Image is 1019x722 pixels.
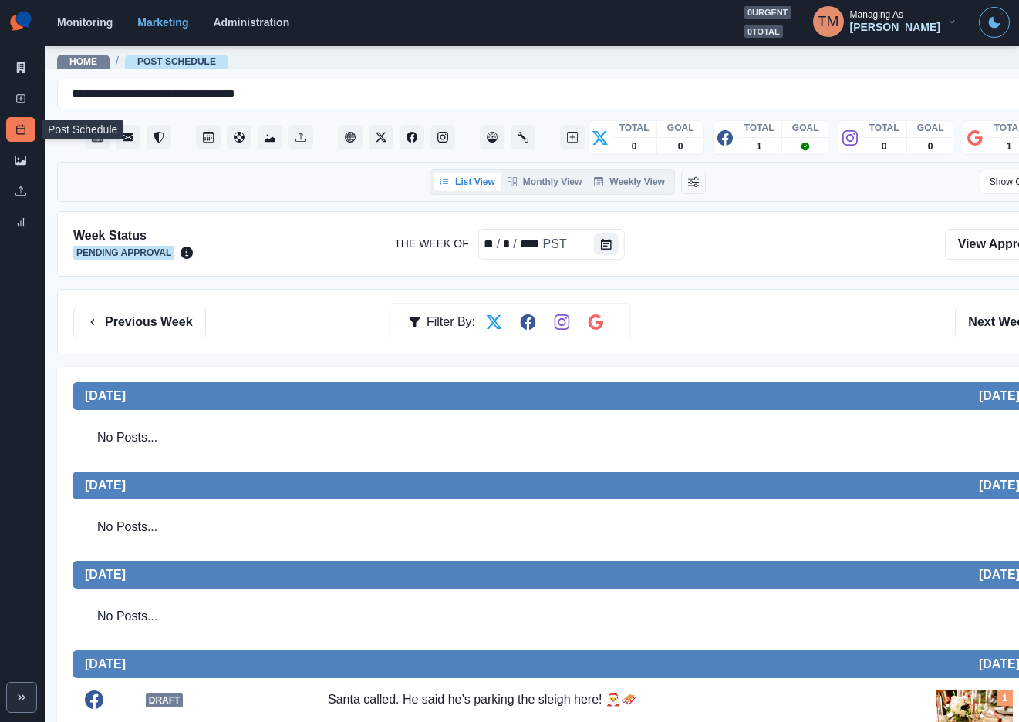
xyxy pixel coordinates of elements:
button: Messages [116,125,140,149]
div: The Week Of [482,235,495,254]
button: Reviews [147,125,171,149]
a: New Post [6,86,35,111]
button: Toggle Mode [979,7,1010,38]
button: Previous Week [73,307,206,337]
button: Filter by Twitter [478,307,509,337]
p: GOAL [792,121,819,135]
a: Home [69,56,97,67]
p: 0 [678,139,683,153]
button: Content Pool [227,125,251,149]
button: Facebook [400,125,424,149]
p: 1 [1007,139,1012,153]
span: 0 total [744,25,783,39]
a: Marketing Summary [6,55,35,80]
h2: [DATE] [85,478,126,492]
div: [PERSON_NAME] [850,21,940,34]
button: Stream [85,125,110,149]
p: TOTAL [869,121,899,135]
button: Uploads [288,125,313,149]
a: Review Summary [6,210,35,234]
p: 0 [632,139,637,153]
p: 0 [882,139,887,153]
div: / [511,235,518,254]
button: Administration [511,125,535,149]
a: Post Schedule [6,117,35,142]
button: Expand [6,682,37,713]
button: Twitter [369,125,393,149]
div: Managing As [850,9,903,20]
button: The Week Of [594,233,619,255]
div: / [495,235,501,254]
p: TOTAL [744,121,774,135]
span: Draft [146,693,184,707]
button: List View [434,173,501,191]
h2: Week Status [73,228,193,243]
div: Total Media Attached [997,690,1013,706]
a: Uploads [6,179,35,203]
span: 0 urgent [744,6,791,19]
p: TOTAL [619,121,650,135]
div: Date [482,235,569,254]
div: The Week Of [501,235,511,254]
button: Instagram [430,125,455,149]
button: Dashboard [480,125,504,149]
span: / [116,53,119,69]
button: Filter by Instagram [546,307,577,337]
p: GOAL [667,121,694,135]
span: Pending Approval [73,246,174,260]
button: Change View Order [681,170,706,194]
div: The Week Of [478,229,625,260]
p: 1 [757,139,762,153]
h2: [DATE] [85,388,126,403]
button: Weekly View [588,173,671,191]
div: Filter By: [408,307,475,337]
button: Managing As[PERSON_NAME] [801,6,970,37]
label: The Week Of [394,236,468,252]
a: Post Schedule [137,56,216,67]
nav: breadcrumb [57,53,228,69]
a: Administration [213,16,289,29]
p: GOAL [917,121,944,135]
button: Filter by Google [580,307,611,337]
button: Client Website [338,125,363,149]
button: Media Library [258,125,282,149]
div: Tony Manalo [818,3,839,40]
a: Marketing [137,16,188,29]
button: Create New Post [560,125,585,149]
div: The Week Of [518,235,542,254]
button: Monthly View [501,173,588,191]
p: 0 [928,139,933,153]
button: Post Schedule [196,125,221,149]
h2: [DATE] [85,657,126,671]
button: Filter by Facebook [512,307,543,337]
a: Media Library [6,148,35,173]
h2: [DATE] [85,567,126,582]
a: Monitoring [57,16,113,29]
div: The Week Of [542,235,569,254]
